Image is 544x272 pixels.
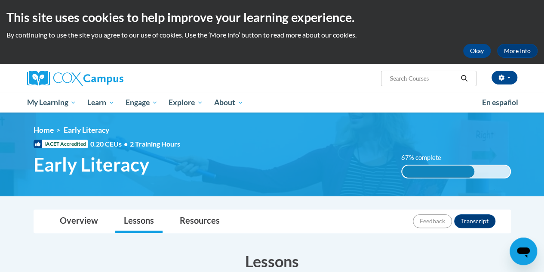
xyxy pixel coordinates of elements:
a: En español [476,94,524,112]
span: Learn [87,97,114,108]
img: Cox Campus [27,71,123,86]
div: Main menu [21,93,524,113]
span: En español [482,98,518,107]
span: IACET Accredited [34,140,88,148]
p: By continuing to use the site you agree to our use of cookies. Use the ‘More info’ button to read... [6,30,538,40]
a: About [209,93,249,113]
a: My Learning [22,93,82,113]
a: Explore [163,93,209,113]
a: Cox Campus [27,71,182,86]
button: Search [458,73,470,84]
a: Home [34,125,54,134]
button: Account Settings [492,71,517,84]
span: • [124,140,128,148]
span: 0.20 CEUs [90,139,130,149]
h2: This site uses cookies to help improve your learning experience. [6,9,538,26]
span: Explore [169,97,203,108]
a: Resources [171,210,228,233]
span: Engage [126,97,158,108]
span: 2 Training Hours [130,140,180,148]
label: 67% complete [401,153,451,163]
iframe: Button to launch messaging window [510,238,537,265]
input: Search Courses [389,73,458,84]
span: Early Literacy [64,125,109,134]
a: Overview [51,210,107,233]
a: Learn [82,93,120,113]
a: More Info [497,44,538,58]
button: Okay [463,44,491,58]
div: 67% complete [402,166,474,178]
a: Lessons [115,210,163,233]
button: Feedback [413,214,452,228]
h3: Lessons [34,250,511,272]
span: Early Literacy [34,153,149,176]
a: Engage [120,93,163,113]
span: My Learning [27,97,76,108]
span: About [214,97,243,108]
button: Transcript [454,214,495,228]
